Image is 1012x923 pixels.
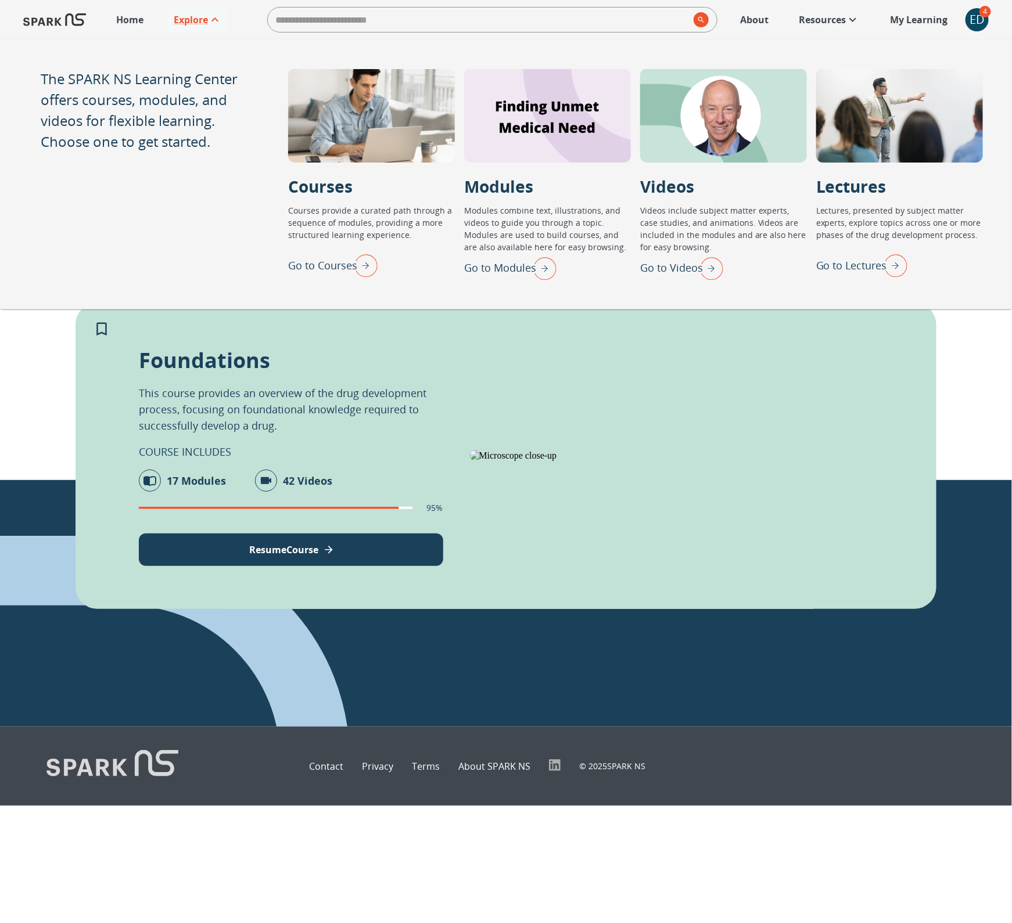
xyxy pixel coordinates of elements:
div: Modules [464,68,631,163]
a: My Learning [884,7,954,33]
img: right arrow [878,250,907,280]
img: right arrow [694,253,723,283]
a: About SPARK NS [458,759,530,773]
div: Videos [640,68,807,163]
p: Courses provide a curated path through a sequence of modules, providing a more structured learnin... [288,204,455,250]
p: Courses [288,174,353,199]
svg: Add to My Learning [93,320,110,338]
p: Go to Lectures [816,258,887,273]
a: Home [110,7,149,33]
p: About [740,13,769,27]
p: Go to Videos [640,260,703,276]
div: Go to Videos [640,253,723,283]
p: Foundations [139,346,270,374]
p: Lectures [816,174,887,199]
div: Go to Courses [288,250,378,280]
p: Resume Course [249,543,318,557]
p: This course provides an overview of the drug development process, focusing on foundational knowle... [139,385,443,434]
img: Logo of SPARK at Stanford [23,6,86,34]
p: COURSE INCLUDES [139,444,231,459]
a: Contact [309,759,343,773]
button: View Course [139,533,443,566]
p: Modules combine text, illustrations, and videos to guide you through a topic. Modules are used to... [464,204,631,253]
p: Videos include subject matter experts, case studies, and animations. Videos are included in the m... [640,204,807,253]
a: About [734,7,774,33]
p: Home [116,13,143,27]
p: Go to Courses [288,258,357,273]
img: Microscope close-up [470,450,850,461]
a: Terms [412,759,440,773]
a: Resources [793,7,866,33]
div: Courses [288,68,455,163]
div: ED [966,8,989,31]
button: account of current user [966,8,989,31]
a: Privacy [362,759,393,773]
p: My Learning [890,13,948,27]
div: Go to Modules [464,253,557,283]
span: completion progress of user [139,507,412,509]
p: © 2025 SPARK NS [579,760,645,772]
p: The SPARK NS Learning Center offers courses, modules, and videos for flexible learning. Choose on... [41,68,247,152]
img: Logo of SPARK at Stanford [46,750,178,783]
img: LinkedIn [549,759,561,771]
a: Explore [168,7,228,33]
p: Videos [640,174,694,199]
button: search [689,8,709,32]
p: 42 Videos [283,473,332,489]
p: 17 Modules [167,473,226,489]
p: Explore [174,13,208,27]
p: Lectures, presented by subject matter experts, explore topics across one or more phases of the dr... [816,204,983,250]
img: right arrow [527,253,557,283]
p: Modules [464,174,533,199]
div: Lectures [816,68,983,163]
div: Go to Lectures [816,250,907,280]
img: right arrow [349,250,378,280]
p: 95% [427,502,443,514]
p: Go to Modules [464,260,536,276]
p: Resources [799,13,846,27]
span: 4 [979,6,991,17]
